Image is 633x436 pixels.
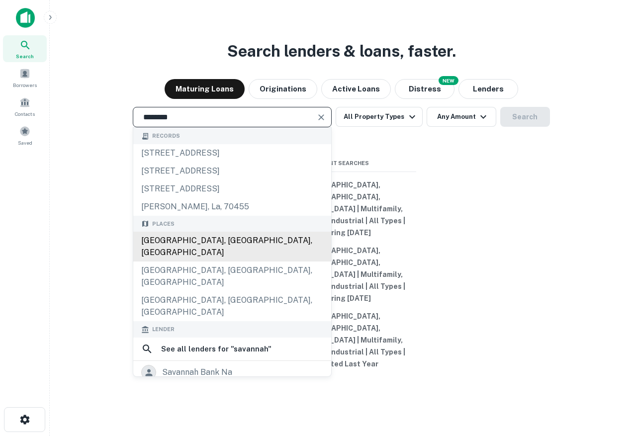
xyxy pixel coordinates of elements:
button: [GEOGRAPHIC_DATA], [GEOGRAPHIC_DATA], [GEOGRAPHIC_DATA] | Multifamily, Office, Retail, Industrial... [267,307,416,373]
span: Places [152,220,175,228]
span: Borrowers [13,81,37,89]
span: Lender [152,325,175,334]
a: Borrowers [3,64,47,91]
div: savannah bank na [162,365,232,380]
h3: Search lenders & loans, faster. [227,39,456,63]
div: [GEOGRAPHIC_DATA], [GEOGRAPHIC_DATA], [GEOGRAPHIC_DATA] [133,291,331,321]
span: Records [152,132,180,140]
span: Search [16,52,34,60]
div: [PERSON_NAME], la, 70455 [133,198,331,216]
button: Any Amount [427,107,496,127]
span: Recent Searches [267,159,416,168]
button: Lenders [458,79,518,99]
button: Search distressed loans with lien and other non-mortgage details. [395,79,454,99]
div: [GEOGRAPHIC_DATA], [GEOGRAPHIC_DATA], [GEOGRAPHIC_DATA] [133,262,331,291]
button: Originations [249,79,317,99]
a: Saved [3,122,47,149]
h6: See all lenders for " savannah " [161,343,271,355]
button: [GEOGRAPHIC_DATA], [GEOGRAPHIC_DATA], [GEOGRAPHIC_DATA] | Multifamily, Office, Retail, Industrial... [267,242,416,307]
a: Contacts [3,93,47,120]
button: Maturing Loans [165,79,245,99]
button: Clear [314,110,328,124]
div: [STREET_ADDRESS] [133,144,331,162]
button: Active Loans [321,79,391,99]
iframe: Chat Widget [583,356,633,404]
button: All Property Types [336,107,422,127]
a: Search [3,35,47,62]
a: savannah bank na [133,362,331,383]
div: [STREET_ADDRESS] [133,180,331,198]
img: capitalize-icon.png [16,8,35,28]
button: [GEOGRAPHIC_DATA], [GEOGRAPHIC_DATA], [GEOGRAPHIC_DATA] | Multifamily, Office, Retail, Industrial... [267,176,416,242]
div: NEW [439,76,458,85]
div: [STREET_ADDRESS] [133,162,331,180]
div: [GEOGRAPHIC_DATA], [GEOGRAPHIC_DATA], [GEOGRAPHIC_DATA] [133,232,331,262]
span: Contacts [15,110,35,118]
span: Saved [18,139,32,147]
